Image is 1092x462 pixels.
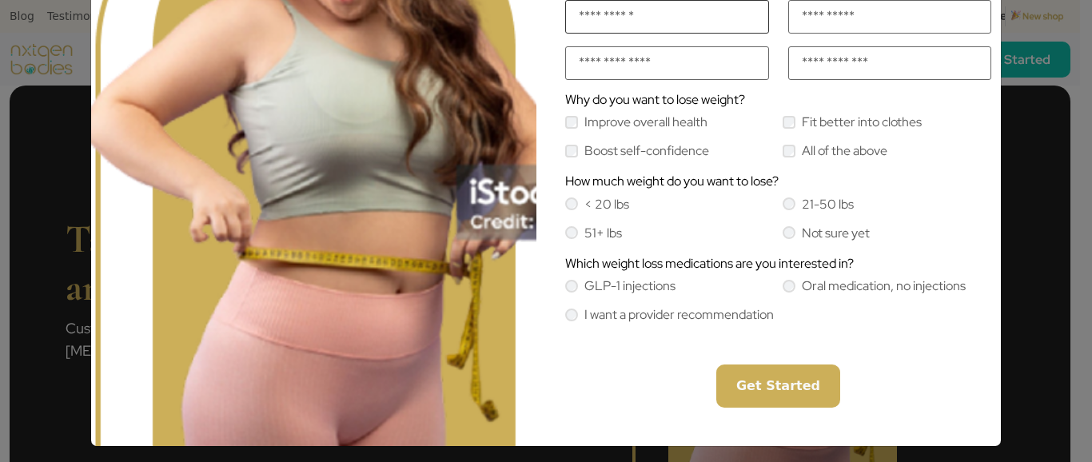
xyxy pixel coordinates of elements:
[802,145,887,157] label: All of the above
[565,94,745,106] label: Why do you want to lose weight?
[716,364,840,408] button: Get Started
[565,257,854,270] label: Which weight loss medications are you interested in?
[584,198,629,211] label: < 20 lbs
[584,227,622,240] label: 51+ lbs
[584,145,709,157] label: Boost self-confidence
[802,198,854,211] label: 21-50 lbs
[584,116,707,129] label: Improve overall health
[565,175,779,188] label: How much weight do you want to lose?
[802,227,870,240] label: Not sure yet
[584,309,774,321] label: I want a provider recommendation
[584,280,676,293] label: GLP-1 injections
[802,116,922,129] label: Fit better into clothes
[802,280,966,293] label: Oral medication, no injections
